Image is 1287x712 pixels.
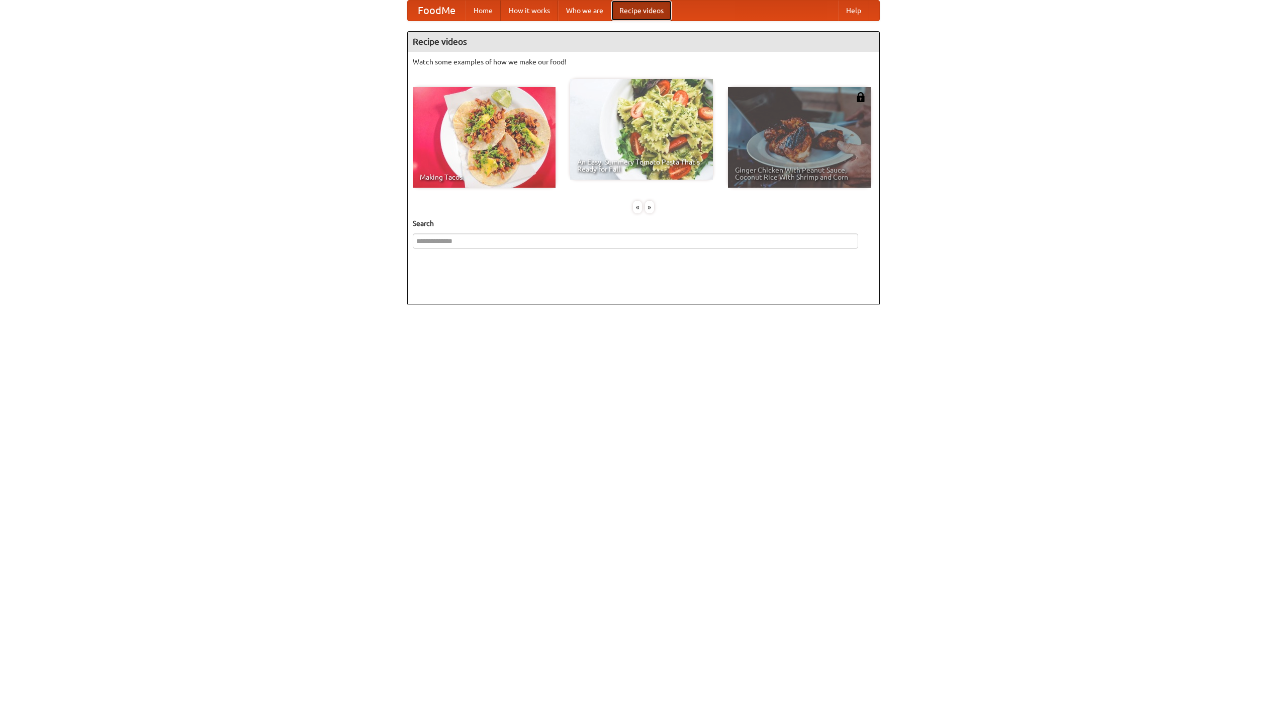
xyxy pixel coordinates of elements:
a: Recipe videos [611,1,672,21]
a: Help [838,1,869,21]
div: » [645,201,654,213]
h5: Search [413,218,874,228]
a: FoodMe [408,1,466,21]
h4: Recipe videos [408,32,879,52]
div: « [633,201,642,213]
a: Home [466,1,501,21]
span: Making Tacos [420,174,548,181]
img: 483408.png [856,92,866,102]
a: Who we are [558,1,611,21]
a: Making Tacos [413,87,556,188]
a: How it works [501,1,558,21]
a: An Easy, Summery Tomato Pasta That's Ready for Fall [570,79,713,180]
span: An Easy, Summery Tomato Pasta That's Ready for Fall [577,159,706,173]
p: Watch some examples of how we make our food! [413,57,874,67]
